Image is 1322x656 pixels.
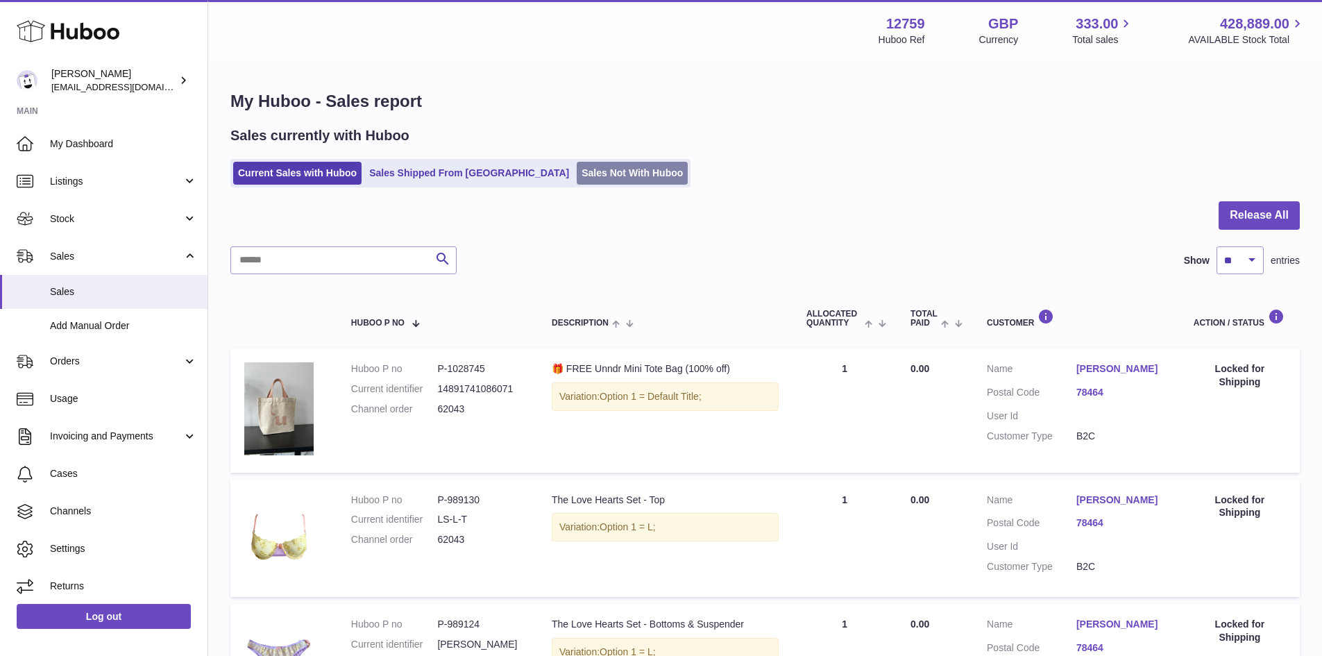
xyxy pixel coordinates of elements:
[987,516,1076,533] dt: Postal Code
[437,403,524,416] dd: 62043
[351,362,438,376] dt: Huboo P no
[1271,254,1300,267] span: entries
[1076,641,1166,655] a: 78464
[364,162,574,185] a: Sales Shipped From [GEOGRAPHIC_DATA]
[1220,15,1289,33] span: 428,889.00
[244,494,314,580] img: 127591725233582.png
[351,533,438,546] dt: Channel order
[1194,618,1286,644] div: Locked for Shipping
[600,391,702,402] span: Option 1 = Default Title;
[50,467,197,480] span: Cases
[50,175,183,188] span: Listings
[50,392,197,405] span: Usage
[437,618,524,631] dd: P-989124
[910,494,929,505] span: 0.00
[552,319,609,328] span: Description
[50,212,183,226] span: Stock
[230,90,1300,112] h1: My Huboo - Sales report
[1076,15,1118,33] span: 333.00
[987,309,1166,328] div: Customer
[50,355,183,368] span: Orders
[351,403,438,416] dt: Channel order
[17,70,37,91] img: internalAdmin-12759@internal.huboo.com
[50,319,197,333] span: Add Manual Order
[437,362,524,376] dd: P-1028745
[1194,494,1286,520] div: Locked for Shipping
[1076,386,1166,399] a: 78464
[1188,33,1305,47] span: AVAILABLE Stock Total
[437,494,524,507] dd: P-989130
[910,310,938,328] span: Total paid
[806,310,861,328] span: ALLOCATED Quantity
[351,319,405,328] span: Huboo P no
[233,162,362,185] a: Current Sales with Huboo
[552,494,779,507] div: The Love Hearts Set - Top
[351,638,438,651] dt: Current identifier
[987,494,1076,510] dt: Name
[552,618,779,631] div: The Love Hearts Set - Bottoms & Suspender
[987,560,1076,573] dt: Customer Type
[1076,494,1166,507] a: [PERSON_NAME]
[437,638,524,651] dd: [PERSON_NAME]
[987,430,1076,443] dt: Customer Type
[351,618,438,631] dt: Huboo P no
[1076,618,1166,631] a: [PERSON_NAME]
[17,604,191,629] a: Log out
[50,285,197,298] span: Sales
[1072,15,1134,47] a: 333.00 Total sales
[351,513,438,526] dt: Current identifier
[979,33,1019,47] div: Currency
[1076,430,1166,443] dd: B2C
[910,363,929,374] span: 0.00
[50,250,183,263] span: Sales
[987,410,1076,423] dt: User Id
[793,480,897,598] td: 1
[987,618,1076,634] dt: Name
[50,505,197,518] span: Channels
[51,67,176,94] div: [PERSON_NAME]
[1188,15,1305,47] a: 428,889.00 AVAILABLE Stock Total
[886,15,925,33] strong: 12759
[910,619,929,630] span: 0.00
[437,382,524,396] dd: 14891741086071
[988,15,1018,33] strong: GBP
[1076,516,1166,530] a: 78464
[1194,309,1286,328] div: Action / Status
[987,386,1076,403] dt: Postal Code
[577,162,688,185] a: Sales Not With Huboo
[437,513,524,526] dd: LS-L-T
[50,580,197,593] span: Returns
[793,348,897,472] td: 1
[987,362,1076,379] dt: Name
[437,533,524,546] dd: 62043
[230,126,409,145] h2: Sales currently with Huboo
[1072,33,1134,47] span: Total sales
[1076,560,1166,573] dd: B2C
[244,362,314,455] img: 127591737078033.jpeg
[50,542,197,555] span: Settings
[51,81,204,92] span: [EMAIL_ADDRESS][DOMAIN_NAME]
[50,430,183,443] span: Invoicing and Payments
[1194,362,1286,389] div: Locked for Shipping
[50,137,197,151] span: My Dashboard
[552,362,779,376] div: 🎁 FREE Unndr Mini Tote Bag (100% off)
[600,521,656,532] span: Option 1 = L;
[987,540,1076,553] dt: User Id
[351,382,438,396] dt: Current identifier
[351,494,438,507] dt: Huboo P no
[552,382,779,411] div: Variation:
[879,33,925,47] div: Huboo Ref
[1219,201,1300,230] button: Release All
[552,513,779,541] div: Variation:
[1076,362,1166,376] a: [PERSON_NAME]
[1184,254,1210,267] label: Show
